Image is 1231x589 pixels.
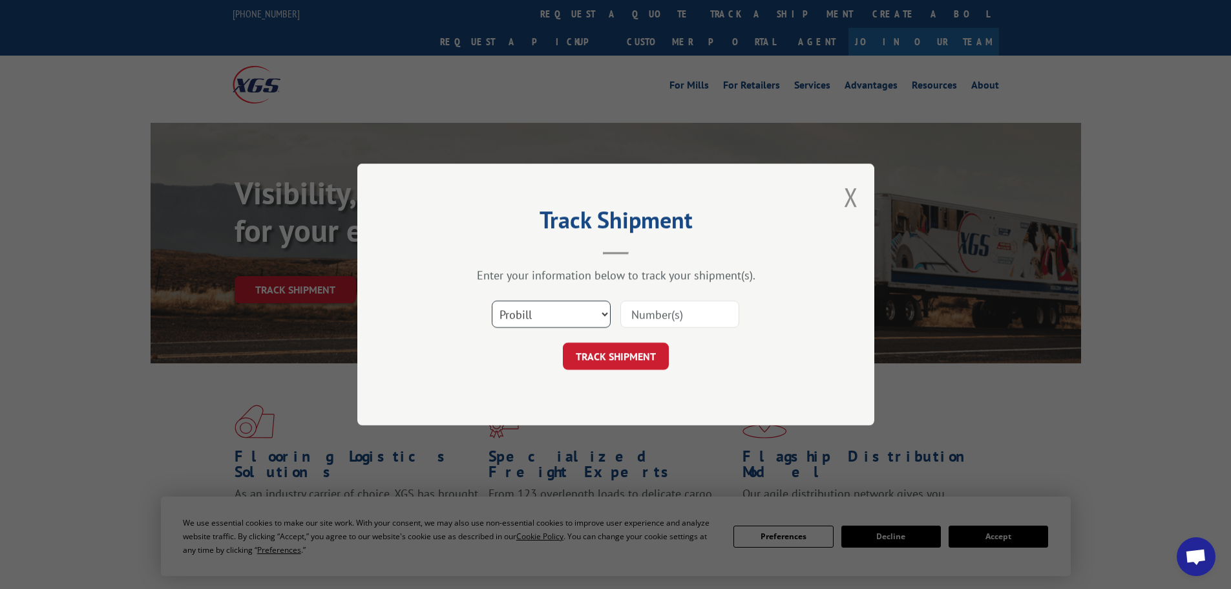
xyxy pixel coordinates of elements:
[422,211,810,235] h2: Track Shipment
[844,180,858,214] button: Close modal
[1177,537,1215,576] a: Open chat
[422,268,810,283] div: Enter your information below to track your shipment(s).
[620,301,739,328] input: Number(s)
[563,343,669,370] button: TRACK SHIPMENT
